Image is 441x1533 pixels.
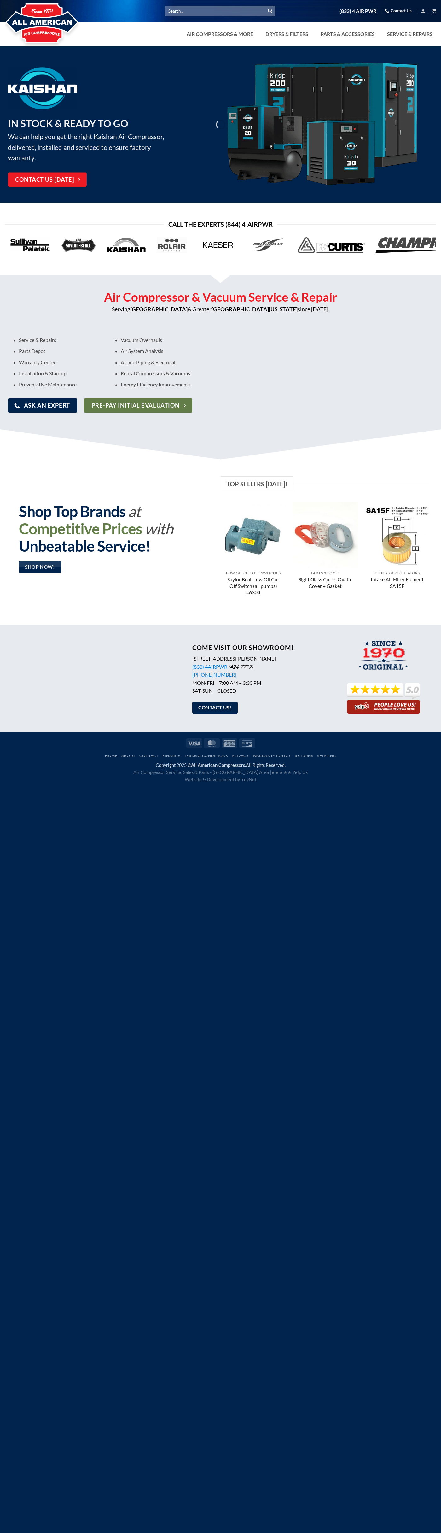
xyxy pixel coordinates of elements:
p: Warranty Center [19,359,100,365]
a: ★★★★★ Yelp Us [271,770,308,775]
a: Shipping [317,753,336,758]
a: View cart [432,7,436,15]
strong: Unbeatable Service! [19,537,150,555]
a: Parts & Accessories [317,28,379,40]
a: [PHONE_NUMBER] [192,672,236,678]
a: (833) 4 AIR PWR [339,6,376,17]
div: Payment icons [185,737,256,748]
a: Returns [295,753,313,758]
a: Home [105,753,117,758]
strong: All American Compressors. [191,762,246,768]
p: We can help you get the right Kaishan Air Compressor, delivered, installed and serviced to ensure... [8,116,172,163]
span: Contact Us [DATE] [15,175,74,185]
a: Shop Now! [19,561,61,573]
p: Airline Piping & Electrical [121,359,243,365]
h2: Air Compressor & Vacuum Service & Repair [5,289,436,305]
strong: Competitive Prices [19,520,142,537]
a: (833) 4AIRPWR [192,664,227,670]
p: Air System Analysis [121,348,243,354]
p: Energy Efficiency Improvements [121,381,243,387]
span: Air Compressor Service, Sales & Parts - [GEOGRAPHIC_DATA] Area | Website & Development by [133,770,308,782]
img: Saylor Beall Low Oil Cut Off Switch (all pumps) #6304 [220,502,286,568]
i: (424-7797) [228,664,253,670]
p: Rental Compressors & Vacuums [121,370,243,376]
p: Filters & Regulators [368,571,427,575]
a: Contact [139,753,158,758]
p: Low Oil Cut Off Switches [223,571,283,575]
p: Preventative Maintenance [19,381,100,387]
button: Submit [265,6,275,16]
input: Search… [165,6,275,16]
a: Terms & Conditions [184,753,228,758]
img: Kaishan [225,62,419,187]
p: [STREET_ADDRESS][PERSON_NAME] MON-FRI 7:00 AM – 3:30 PM SAT-SUN CLOSED [192,655,329,695]
span: Pre-pay Initial Evaluation [91,401,180,410]
img: Intake Air Filter Element SA15F [364,502,430,568]
a: Ask An Expert [8,398,77,413]
a: Intake Air Filter Element SA15F [368,576,427,590]
a: Contact Us! [192,702,238,714]
p: Serving & Greater since [DATE]. [5,305,436,314]
a: TrevNet [240,777,256,782]
p: Service & Repairs [19,337,100,343]
p: Installation & Start up [19,370,100,376]
span: Contact Us! [198,704,231,712]
p: Parts & Tools [296,571,355,575]
strong: Shop Top Brands [19,502,125,520]
span: Top Sellers [DATE]! [221,476,293,491]
strong: [GEOGRAPHIC_DATA] [130,306,188,313]
em: with [145,520,173,537]
span: Ask An Expert [24,401,70,410]
p: Parts Depot [19,348,100,354]
a: Dryers & Filters [262,28,312,40]
img: The Original All American Compressors [357,640,411,674]
a: Saylor Beall Low Oil Cut Off Switch (all pumps) #6304 [223,576,283,596]
div: Copyright 2025 © All Rights Reserved. [5,761,436,783]
img: Kaishan [8,67,77,109]
span: Call the Experts (844) 4-AirPwr [168,219,273,229]
a: Contact Us [DATE] [8,173,87,187]
a: Contact Us [385,6,412,16]
img: Sight Glass Curtis Oval + Cover + Gasket [293,502,358,568]
a: Pre-pay Initial Evaluation [84,398,192,413]
p: Vacuum Overhauls [121,337,243,343]
a: Sight Glass Curtis Oval + Cover + Gasket [296,576,355,590]
strong: [GEOGRAPHIC_DATA][US_STATE] [212,306,298,313]
a: Air Compressors & More [183,28,257,40]
a: Login [421,7,425,15]
em: at [128,502,141,520]
a: Warranty Policy [253,753,291,758]
a: About [121,753,136,758]
a: Service & Repairs [383,28,436,40]
strong: IN STOCK & READY TO GO [8,117,128,129]
a: Finance [162,753,180,758]
h3: Come Visit Our Showroom! [192,644,329,651]
a: Privacy [232,753,249,758]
